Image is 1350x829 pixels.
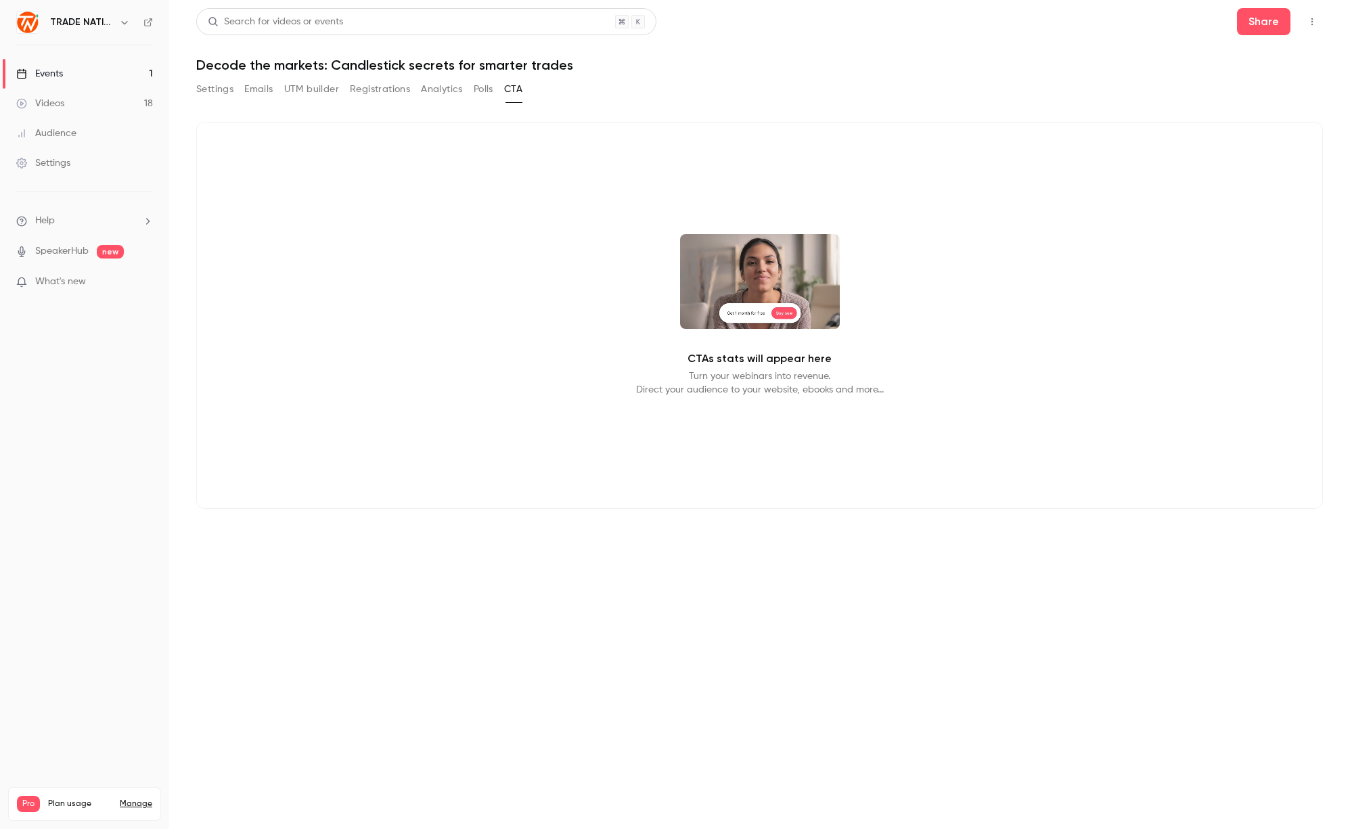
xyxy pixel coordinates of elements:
span: Help [35,214,55,228]
p: Turn your webinars into revenue. Direct your audience to your website, ebooks and more... [636,369,884,397]
button: CTA [504,79,522,100]
button: Analytics [421,79,463,100]
span: new [97,245,124,259]
button: Polls [474,79,493,100]
a: Manage [120,799,152,809]
button: Emails [244,79,273,100]
img: TRADE NATION [17,12,39,33]
div: Audience [16,127,76,140]
h1: Decode the markets: Candlestick secrets for smarter trades [196,57,1323,73]
button: UTM builder [284,79,339,100]
span: What's new [35,275,86,289]
div: Settings [16,156,70,170]
button: Registrations [350,79,410,100]
h6: TRADE NATION [50,16,114,29]
span: Plan usage [48,799,112,809]
li: help-dropdown-opener [16,214,153,228]
span: Pro [17,796,40,812]
div: Events [16,67,63,81]
button: Share [1237,8,1290,35]
button: Settings [196,79,233,100]
iframe: Noticeable Trigger [137,276,153,288]
div: Videos [16,97,64,110]
div: Search for videos or events [208,15,343,29]
p: CTAs stats will appear here [688,351,832,367]
a: SpeakerHub [35,244,89,259]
